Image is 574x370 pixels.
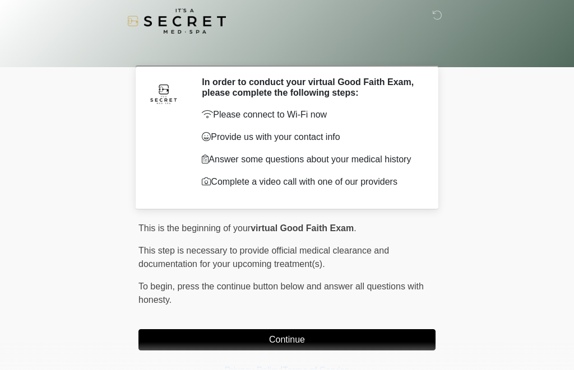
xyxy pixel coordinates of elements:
[138,282,424,305] span: press the continue button below and answer all questions with honesty.
[138,282,177,291] span: To begin,
[202,108,419,121] p: Please connect to Wi-Fi now
[138,246,389,269] span: This step is necessary to provide official medical clearance and documentation for your upcoming ...
[127,8,226,34] img: It's A Secret Med Spa Logo
[202,77,419,98] h2: In order to conduct your virtual Good Faith Exam, please complete the following steps:
[202,175,419,189] p: Complete a video call with one of our providers
[138,223,251,233] span: This is the beginning of your
[147,77,180,110] img: Agent Avatar
[354,223,356,233] span: .
[251,223,354,233] strong: virtual Good Faith Exam
[202,130,419,144] p: Provide us with your contact info
[130,40,444,61] h1: ‎ ‎
[202,153,419,166] p: Answer some questions about your medical history
[138,329,436,350] button: Continue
